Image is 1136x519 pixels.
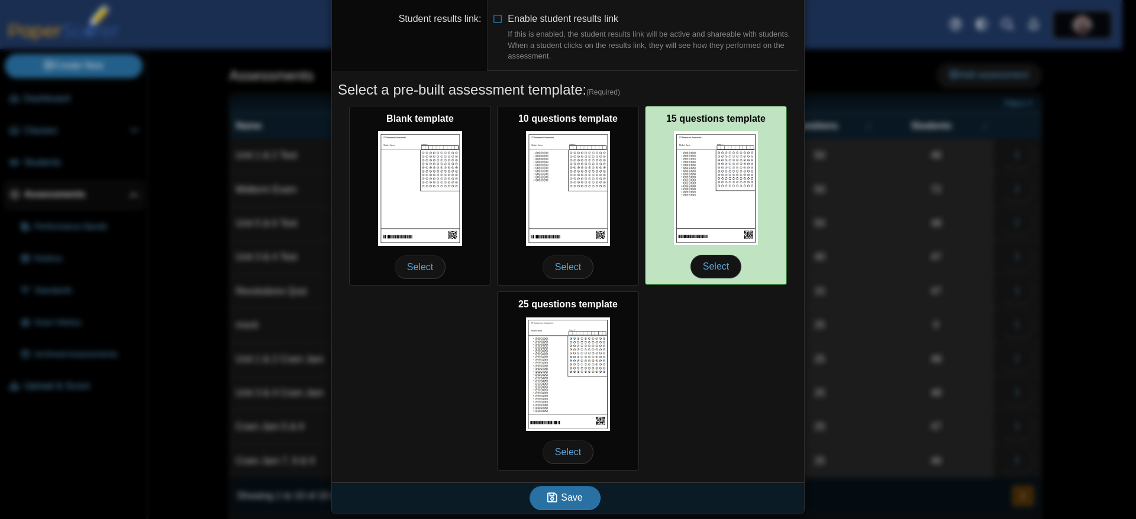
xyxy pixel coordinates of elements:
[674,131,758,245] img: scan_sheet_15_questions.png
[526,317,610,431] img: scan_sheet_25_questions.png
[518,299,618,309] b: 25 questions template
[666,113,766,124] b: 15 questions template
[543,440,593,464] span: Select
[543,255,593,279] span: Select
[586,87,620,98] span: (Required)
[508,29,798,61] div: If this is enabled, the student results link will be active and shareable with students. When a s...
[518,113,618,124] b: 10 questions template
[395,255,446,279] span: Select
[399,14,482,24] label: Student results link
[561,492,582,502] span: Save
[690,255,741,278] span: Select
[338,80,798,100] h5: Select a pre-built assessment template:
[508,14,798,61] span: Enable student results link
[526,131,610,245] img: scan_sheet_10_questions.png
[378,131,462,245] img: scan_sheet_blank.png
[386,113,454,124] b: Blank template
[530,486,601,510] button: Save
